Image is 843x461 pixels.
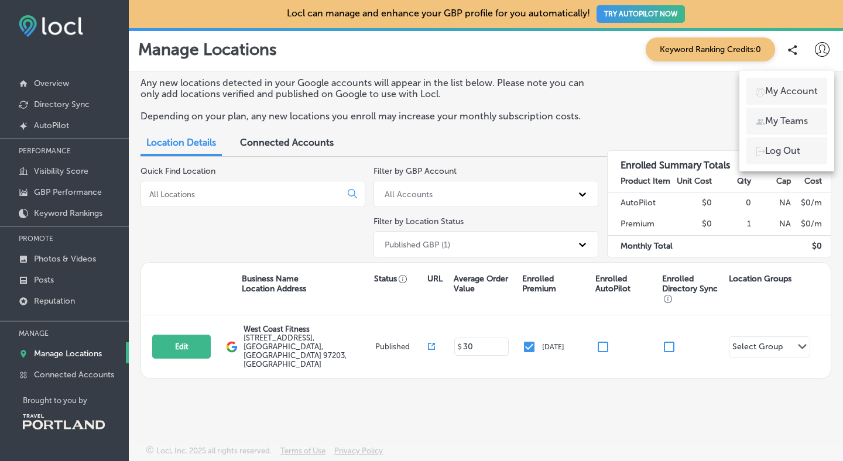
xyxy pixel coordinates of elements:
img: Travel Portland [23,414,105,429]
button: TRY AUTOPILOT NOW [597,5,685,23]
p: Overview [34,78,69,88]
p: My Teams [765,114,808,128]
p: Connected Accounts [34,370,114,380]
p: Manage Locations [34,349,102,359]
p: GBP Performance [34,187,102,197]
p: Log Out [765,144,800,158]
p: AutoPilot [34,121,69,130]
p: Posts [34,275,54,285]
a: My Teams [746,108,827,135]
a: Log Out [746,137,827,164]
p: Directory Sync [34,99,90,109]
p: Keyword Rankings [34,208,102,218]
p: Visibility Score [34,166,88,176]
p: Photos & Videos [34,254,96,264]
a: My Account [746,78,827,105]
img: fda3e92497d09a02dc62c9cd864e3231.png [19,15,83,37]
p: Reputation [34,296,75,306]
p: My Account [765,84,818,98]
p: Brought to you by [23,396,129,405]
